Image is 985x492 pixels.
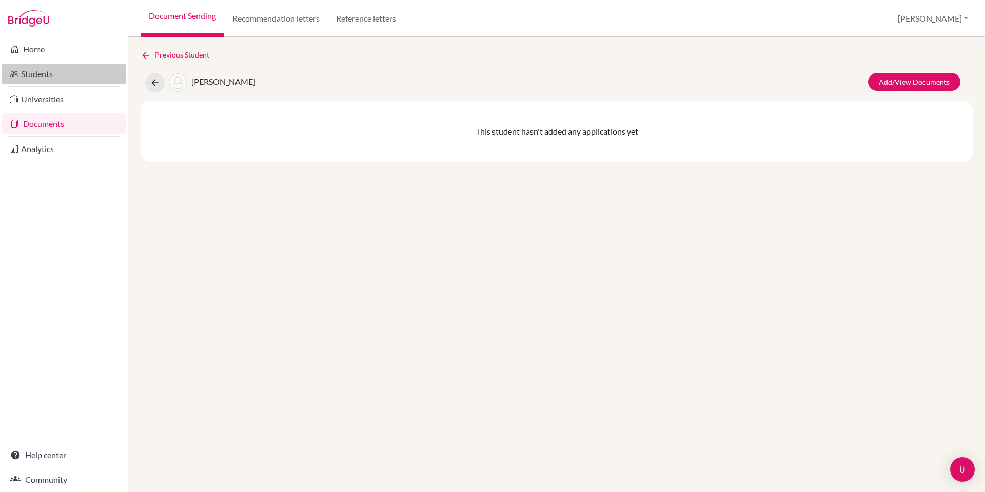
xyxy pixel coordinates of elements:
img: Bridge-U [8,10,49,27]
a: Universities [2,89,126,109]
div: Open Intercom Messenger [950,457,975,482]
a: Home [2,39,126,60]
button: [PERSON_NAME] [893,9,973,28]
a: Help center [2,445,126,465]
a: Previous Student [141,49,218,61]
a: Students [2,64,126,84]
a: Add/View Documents [868,73,960,91]
a: Analytics [2,139,126,159]
a: Documents [2,113,126,134]
a: Community [2,469,126,490]
span: [PERSON_NAME] [191,77,255,86]
div: This student hasn't added any applications yet [141,101,973,162]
